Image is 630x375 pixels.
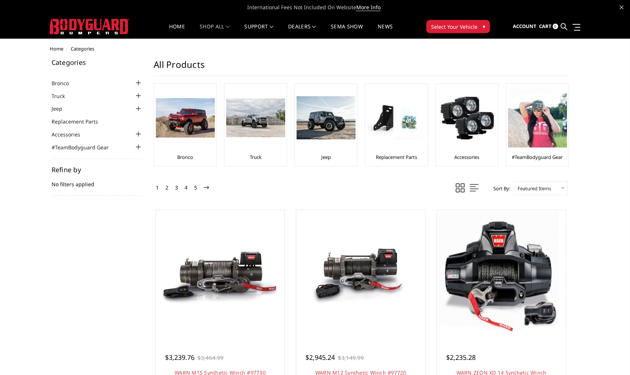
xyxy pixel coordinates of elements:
[553,24,558,29] span: 0
[439,212,564,337] a: WARN ZEON XD 14 Synthetic Winch #110014 WARN ZEON XD 14 Synthetic Winch #110014
[489,183,510,194] label: Sort By:
[512,154,563,160] a: #TeamBodyguard Gear
[513,17,536,37] a: Account
[539,17,558,37] a: Cart 0
[483,22,485,30] span: ▾
[50,19,129,34] img: BODYGUARD BUMPERS
[426,20,490,33] button: Select Your Vehicle
[50,45,63,52] a: Home
[183,183,189,192] a: 4
[52,79,78,87] a: Bronco
[173,183,180,192] a: 3
[158,212,283,337] a: WARN M15 Synthetic Winch #97730 WARN M15 Synthetic Winch #97730
[288,24,316,38] a: Dealers
[169,24,185,38] a: Home
[454,154,479,160] a: Accessories
[52,92,74,100] a: Truck
[431,23,477,31] span: Select Your Vehicle
[52,166,143,196] div: No filters applied
[52,143,118,151] a: #TeamBodyguard Gear
[356,4,381,11] a: More Info
[200,24,230,38] a: shop all
[378,24,393,38] a: News
[52,59,143,66] h5: Categories
[513,23,536,29] span: Account
[161,235,279,314] img: WARN M15 Synthetic Winch #97730
[250,154,262,160] a: Truck
[244,24,273,38] a: Support
[305,353,335,362] span: $2,945.24
[154,59,568,76] h1: All Products
[197,354,224,361] span: $3,464.99
[164,183,170,192] a: 2
[338,354,364,361] span: $3,149.99
[321,154,331,160] a: Jeep
[539,23,552,29] span: Cart
[71,45,94,52] span: Categories
[52,118,107,125] a: Replacement Parts
[376,154,417,160] a: Replacement Parts
[52,166,143,173] h5: Refine by
[52,105,71,112] a: Jeep
[154,183,161,192] a: 1
[298,212,423,337] a: WARN M12 Synthetic Winch #97720 WARN M12 Synthetic Winch #97720
[192,183,199,192] a: 5
[446,353,476,362] span: $2,235.28
[165,353,195,362] span: $3,239.76
[52,131,90,138] a: Accessories
[331,24,363,38] a: SEMA Show
[177,154,193,160] a: Bronco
